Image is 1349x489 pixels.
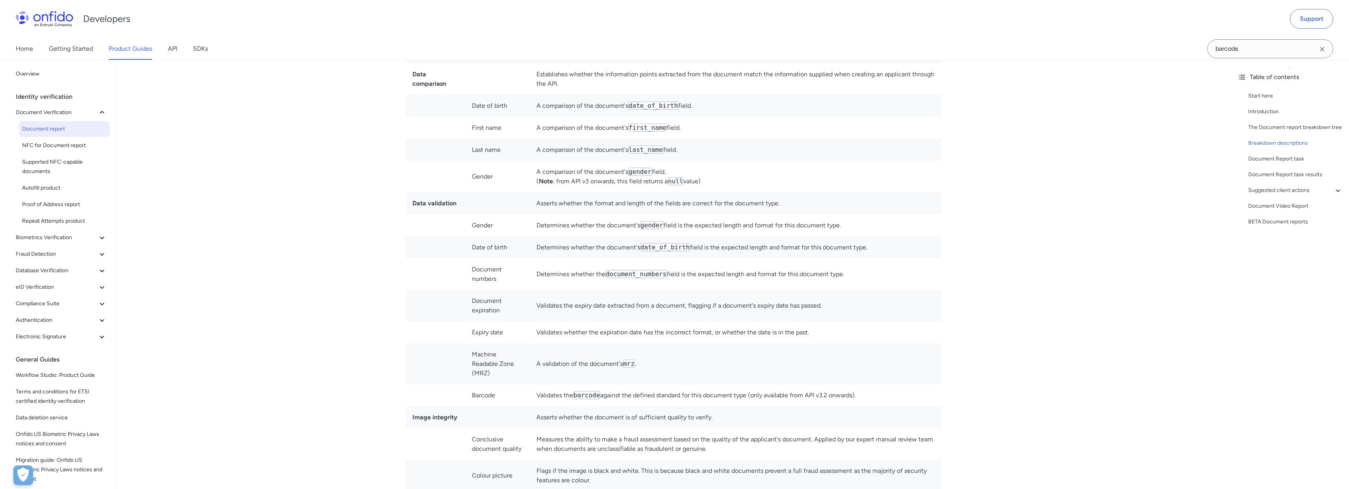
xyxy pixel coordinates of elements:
code: barcode [573,391,600,399]
strong: Data comparison [412,70,446,87]
a: Overview [13,66,110,82]
code: last_name [628,146,663,154]
td: First name [466,117,530,139]
td: Date of birth [466,95,530,117]
span: Database Verification [16,266,97,275]
span: Fraud Detection [16,249,97,259]
a: Document Video Report [1248,201,1343,211]
a: API [168,38,177,60]
a: NFC for Document report [19,138,110,153]
button: Authentication [13,312,110,328]
td: Gender [466,214,530,236]
a: Document Report task results [1248,170,1343,179]
span: Proof of Address report [22,200,107,209]
strong: Image integrity [412,413,457,421]
div: Table of contents [1237,72,1343,82]
div: General Guides [16,352,113,367]
td: Conclusive document quality [466,428,530,460]
strong: Note [539,177,553,185]
button: Biometrics Verification [13,230,110,245]
a: Start here [1248,91,1343,101]
button: Document Verification [13,105,110,120]
td: A comparison of the document's field. [530,139,942,161]
a: Proof of Address report [19,197,110,212]
span: NFC for Document report [22,141,107,150]
a: Breakdown descriptions [1248,138,1343,148]
td: A comparison of the document's field. ( : from API v3 onwards, this field returns a value) [530,161,942,192]
a: Data deletion service [13,410,110,426]
a: Support [1290,9,1333,29]
button: Compliance Suite [13,296,110,312]
code: date_of_birth [640,243,690,251]
code: date_of_birth [628,101,678,110]
td: Date of birth [466,236,530,258]
span: Document Verification [16,108,97,117]
a: Terms and conditions for ETSI certified identity verification [13,384,110,409]
span: Electronic Signature [16,332,97,341]
button: eID Verification [13,279,110,295]
code: document_numbers [605,270,667,278]
button: Open Preferences [13,465,33,485]
td: Establishes whether the information points extracted from the document match the information supp... [530,63,942,95]
a: Document report [19,121,110,137]
a: Migration guide: Onfido US Biometric Privacy Laws notices and consent [13,452,110,487]
td: Validates the against the defined standard for this document type (only available from API v3.2 o... [530,384,942,406]
td: Validates whether the expiration date has the incorrect format, or whether the date is in the past. [530,321,942,343]
span: Authentication [16,316,97,325]
strong: Data validation [412,199,456,207]
a: Home [16,38,33,60]
code: gender [628,168,652,176]
code: mrz [623,360,635,368]
div: Identity verification [16,89,113,105]
td: Document numbers [466,258,530,290]
code: gender [640,221,664,229]
div: Cookie Preferences [13,465,33,485]
a: BETA Document reports [1248,217,1343,227]
button: Fraud Detection [13,246,110,262]
a: Autofill product [19,180,110,196]
td: Determines whether the document's field is the expected length and format for this document type. [530,214,942,236]
span: Supported NFC-capable documents [22,157,107,176]
a: Onfido US Biometric Privacy Laws notices and consent [13,426,110,452]
button: Database Verification [13,263,110,279]
td: Determines whether the document's field is the expected length and format for this document type. [530,236,942,258]
code: null [668,177,684,185]
span: Autofill product [22,183,107,193]
a: The Document report breakdown tree [1248,123,1343,132]
td: Asserts whether the format and length of the fields are correct for the document type. [530,192,942,214]
a: Product Guides [109,38,152,60]
td: Document expiration [466,290,530,321]
a: Repeat Attempts product [19,213,110,229]
td: Validates the expiry date extracted from a document, flagging if a document's expiry date has pas... [530,290,942,321]
td: Measures the ability to make a fraud assessment based on the quality of the applicant's document.... [530,428,942,460]
a: Introduction [1248,107,1343,116]
span: Workflow Studio: Product Guide [16,371,107,380]
button: Electronic Signature [13,329,110,345]
a: Getting Started [49,38,93,60]
span: Repeat Attempts product [22,216,107,226]
span: Onfido US Biometric Privacy Laws notices and consent [16,430,107,448]
span: Overview [16,69,107,79]
svg: Clear search field button [1317,44,1327,54]
td: Asserts whether the document is of sufficient quality to verify. [530,406,942,428]
a: Workflow Studio: Product Guide [13,367,110,383]
span: Terms and conditions for ETSI certified identity verification [16,387,107,406]
input: Onfido search input field [1207,39,1333,58]
td: Machine Readable Zone (MRZ) [466,343,530,384]
td: A comparison of the document's field. [530,95,942,117]
h1: Developers [83,13,130,25]
img: Onfido Logo [16,11,73,27]
a: Suggested client actions [1248,186,1343,195]
a: Document Report task [1248,154,1343,164]
span: Data deletion service [16,413,107,423]
td: Last name [466,139,530,161]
